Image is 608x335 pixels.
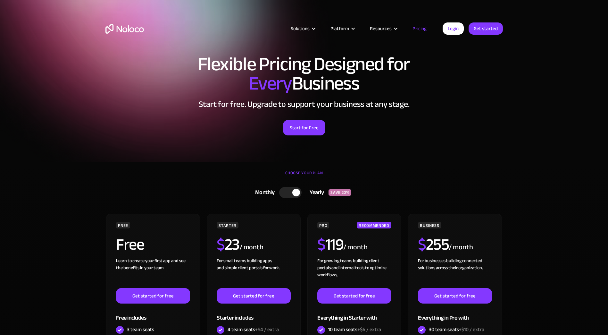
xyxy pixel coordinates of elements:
span: +$4 / extra [255,325,279,334]
div: Starter includes [217,304,290,324]
span: $ [317,229,325,260]
div: Platform [322,24,362,33]
a: Get started for free [317,288,391,304]
a: Start for Free [283,120,325,135]
span: +$6 / extra [357,325,381,334]
div: / month [239,242,263,253]
span: $ [217,229,225,260]
div: 10 team seats [328,326,381,333]
span: Every [249,65,292,101]
a: Get started for free [217,288,290,304]
div: STARTER [217,222,238,228]
a: Get started [469,22,503,35]
div: FREE [116,222,130,228]
div: For small teams building apps and simple client portals for work. ‍ [217,257,290,288]
div: PRO [317,222,329,228]
h2: 23 [217,236,239,253]
div: SAVE 20% [329,189,351,196]
span: $ [418,229,426,260]
a: Login [443,22,464,35]
a: Get started for free [418,288,492,304]
div: Resources [362,24,404,33]
div: Everything in Pro with [418,304,492,324]
div: 3 team seats [127,326,154,333]
a: home [105,24,144,34]
div: Solutions [291,24,310,33]
a: Pricing [404,24,435,33]
a: Get started for free [116,288,190,304]
h1: Flexible Pricing Designed for Business [105,55,503,93]
div: 30 team seats [429,326,484,333]
div: Yearly [302,188,329,197]
h2: Start for free. Upgrade to support your business at any stage. [105,99,503,109]
div: Learn to create your first app and see the benefits in your team ‍ [116,257,190,288]
div: Free includes [116,304,190,324]
h2: Free [116,236,144,253]
div: Resources [370,24,392,33]
div: Solutions [283,24,322,33]
div: RECOMMENDED [357,222,391,228]
div: / month [343,242,367,253]
h2: 119 [317,236,343,253]
div: Monthly [247,188,279,197]
div: Platform [330,24,349,33]
div: Everything in Starter with [317,304,391,324]
div: For businesses building connected solutions across their organization. ‍ [418,257,492,288]
span: +$10 / extra [459,325,484,334]
div: BUSINESS [418,222,441,228]
div: 4 team seats [228,326,279,333]
div: For growing teams building client portals and internal tools to optimize workflows. [317,257,391,288]
div: / month [449,242,473,253]
h2: 255 [418,236,449,253]
div: CHOOSE YOUR PLAN [105,168,503,184]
